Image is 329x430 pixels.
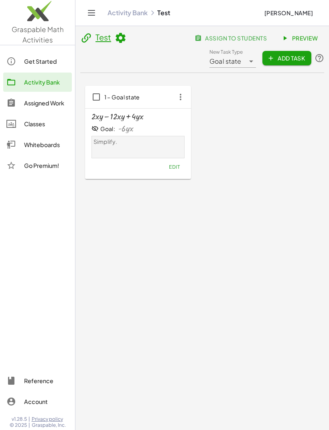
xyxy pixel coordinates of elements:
span: Edit [169,164,180,170]
span: © 2025 [10,422,27,428]
div: Activity Bank [24,77,69,87]
span: | [28,422,30,428]
span: Add Task [269,55,305,62]
span: 1 – Goal state [104,93,140,101]
div: Classes [24,119,69,129]
span: assign to students [196,34,267,42]
a: Account [3,392,72,411]
a: Classes [3,114,72,133]
a: Preview [276,31,324,45]
a: Activity Bank [108,9,148,17]
a: Privacy policy [32,416,66,422]
div: Assigned Work [24,98,69,108]
p: Simplify. [93,138,183,146]
button: Edit [164,161,185,172]
div: Whiteboards [24,140,69,149]
button: assign to students [190,31,273,45]
a: Activity Bank [3,73,72,92]
div: Get Started [24,57,69,66]
div: Go Premium! [24,161,69,170]
span: Graspable, Inc. [32,422,66,428]
button: [PERSON_NAME] [258,6,319,20]
span: Preview [283,34,318,42]
i: Goal State is hidden. [91,125,99,132]
span: v1.28.5 [12,416,27,422]
div: Account [24,397,69,406]
div: Goal: [100,125,115,133]
span: Goal state [209,57,242,66]
div: Reference [24,376,69,386]
span: [PERSON_NAME] [264,9,313,16]
button: Toggle navigation [85,6,98,19]
span: Graspable Math Activities [12,25,64,44]
a: Whiteboards [3,135,72,154]
a: Get Started [3,52,72,71]
a: Reference [3,371,72,390]
a: Assigned Work [3,93,72,113]
button: Add Task [262,51,311,65]
a: Test [95,32,111,42]
span: | [28,416,30,422]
